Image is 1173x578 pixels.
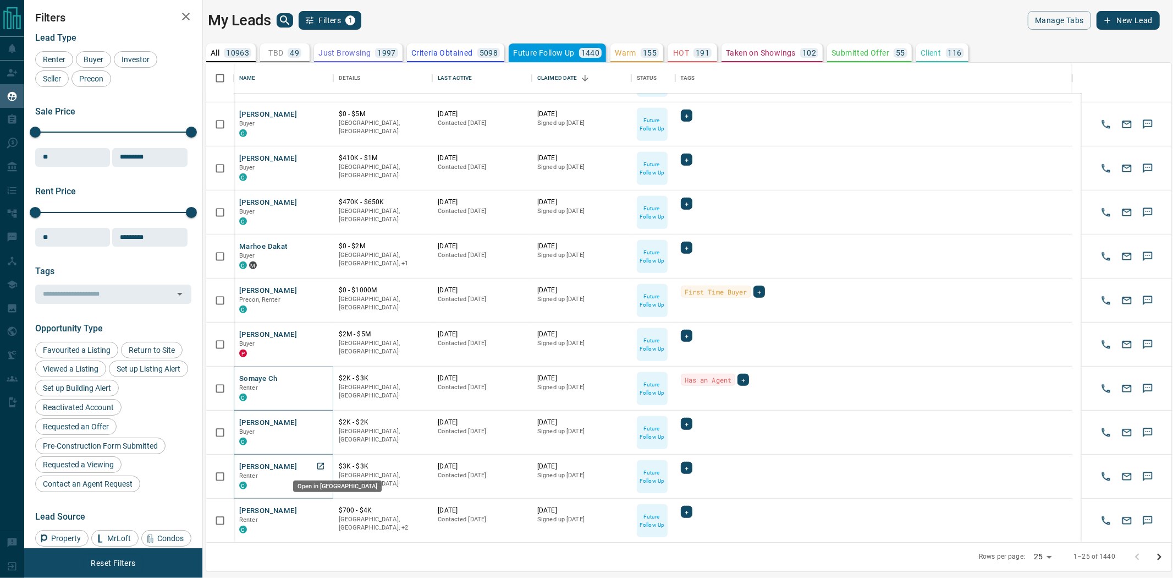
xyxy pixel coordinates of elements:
button: [PERSON_NAME] [239,462,297,472]
p: 116 [948,49,962,57]
p: Signed up [DATE] [537,163,626,172]
div: mrloft.ca [249,261,257,269]
p: [DATE] [537,462,626,471]
button: Email [1119,512,1135,529]
button: [PERSON_NAME] [239,418,297,428]
svg: Email [1121,119,1132,130]
p: $0 - $1000M [339,286,427,295]
div: condos.ca [239,526,247,533]
p: Signed up [DATE] [537,119,626,128]
svg: Call [1100,207,1111,218]
h1: My Leads [208,12,271,29]
p: 191 [696,49,709,57]
p: $0 - $5M [339,110,427,119]
button: SMS [1139,512,1156,529]
svg: Email [1121,207,1132,218]
p: $2K - $3K [339,374,427,383]
span: Investor [118,55,153,64]
div: Name [239,63,256,94]
button: Email [1119,292,1135,309]
svg: Email [1121,251,1132,262]
span: Contact an Agent Request [39,479,136,488]
div: Seller [35,70,69,87]
p: Submitted Offer [831,49,889,57]
svg: Sms [1142,163,1153,174]
div: Status [631,63,675,94]
button: Call [1098,512,1114,529]
button: Call [1098,248,1114,265]
span: Buyer [239,428,255,435]
span: + [757,286,761,297]
span: Buyer [239,340,255,347]
p: [DATE] [438,286,526,295]
span: Viewed a Listing [39,364,102,373]
p: Contacted [DATE] [438,427,526,436]
p: $470K - $650K [339,198,427,207]
span: Precon, Renter [239,296,280,303]
p: $2M - $5M [339,330,427,339]
span: Buyer [80,55,107,64]
p: [DATE] [438,110,526,119]
p: Future Follow Up [638,336,667,353]
div: Claimed Date [532,63,631,94]
p: Future Follow Up [638,468,667,485]
svg: Call [1100,163,1111,174]
span: + [741,374,745,385]
div: Buyer [76,51,111,68]
div: Requested an Offer [35,418,117,435]
div: Details [339,63,361,94]
div: 25 [1029,549,1056,565]
svg: Sms [1142,119,1153,130]
p: Toronto [339,251,427,268]
span: Buyer [239,208,255,215]
button: SMS [1139,292,1156,309]
button: Marhoe Dakat [239,242,288,252]
p: Signed up [DATE] [537,251,626,260]
div: condos.ca [239,394,247,401]
p: Client [921,49,941,57]
button: Email [1119,336,1135,353]
div: Status [637,63,657,94]
span: Set up Listing Alert [113,364,184,373]
button: Call [1098,204,1114,221]
p: Future Follow Up [638,204,667,221]
svg: Call [1100,427,1111,438]
div: property.ca [239,350,247,357]
p: [GEOGRAPHIC_DATA], [GEOGRAPHIC_DATA] [339,383,427,400]
svg: Call [1100,515,1111,526]
button: Email [1119,424,1135,441]
button: Somaye Ch [239,374,277,384]
div: + [681,198,692,210]
p: [GEOGRAPHIC_DATA], [GEOGRAPHIC_DATA] [339,207,427,224]
button: Call [1098,380,1114,397]
span: Has an Agent [685,374,732,385]
div: Reactivated Account [35,399,122,416]
p: [DATE] [438,198,526,207]
p: [DATE] [438,462,526,471]
button: search button [277,13,293,28]
button: [PERSON_NAME] [239,154,297,164]
div: condos.ca [239,129,247,137]
p: Future Follow Up [638,292,667,309]
div: Favourited a Listing [35,342,118,358]
p: Signed up [DATE] [537,515,626,524]
span: Return to Site [125,346,179,355]
svg: Sms [1142,471,1153,482]
div: + [737,374,749,386]
p: [GEOGRAPHIC_DATA], [GEOGRAPHIC_DATA] [339,339,427,356]
svg: Sms [1142,207,1153,218]
div: Claimed Date [537,63,577,94]
div: Tags [681,63,695,94]
div: Requested a Viewing [35,456,122,473]
p: Just Browsing [318,49,371,57]
p: HOT [673,49,689,57]
div: + [681,506,692,518]
div: + [681,154,692,166]
p: Future Follow Up [513,49,574,57]
p: Rows per page: [979,552,1025,561]
button: Email [1119,248,1135,265]
span: Property [47,534,85,543]
svg: Email [1121,339,1132,350]
p: Warm [615,49,636,57]
span: Requested a Viewing [39,460,118,469]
